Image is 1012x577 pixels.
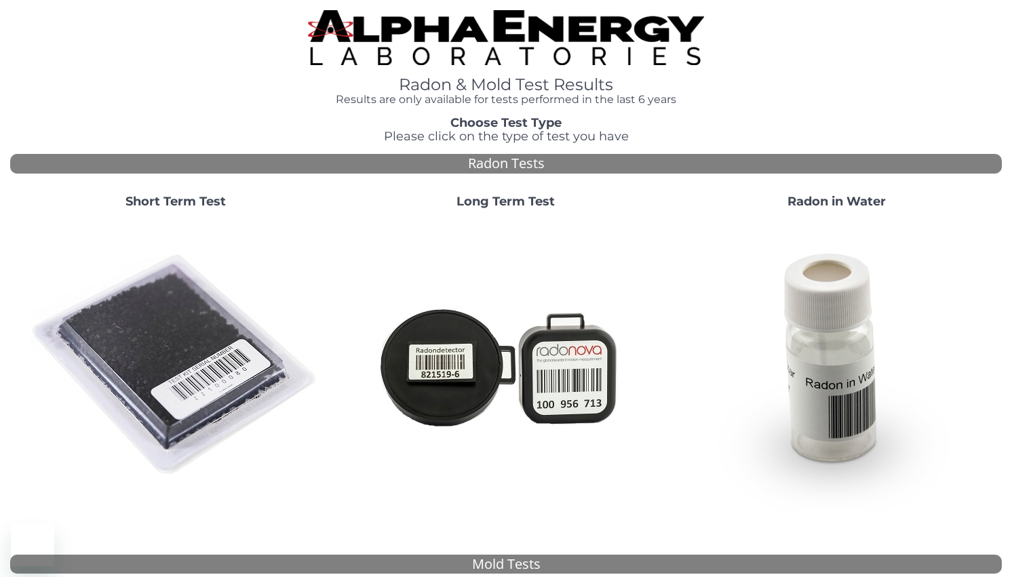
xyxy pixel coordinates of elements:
[456,194,555,209] strong: Long Term Test
[125,194,226,209] strong: Short Term Test
[787,194,886,209] strong: Radon in Water
[10,154,1002,174] div: Radon Tests
[30,220,322,511] img: ShortTerm.jpg
[450,115,562,130] strong: Choose Test Type
[384,129,629,144] span: Please click on the type of test you have
[308,76,705,94] h1: Radon & Mold Test Results
[10,555,1002,574] div: Mold Tests
[11,523,54,566] iframe: Button to launch messaging window
[308,94,705,106] h4: Results are only available for tests performed in the last 6 years
[360,220,652,511] img: Radtrak2vsRadtrak3.jpg
[308,10,705,65] img: TightCrop.jpg
[690,220,982,511] img: RadoninWater.jpg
